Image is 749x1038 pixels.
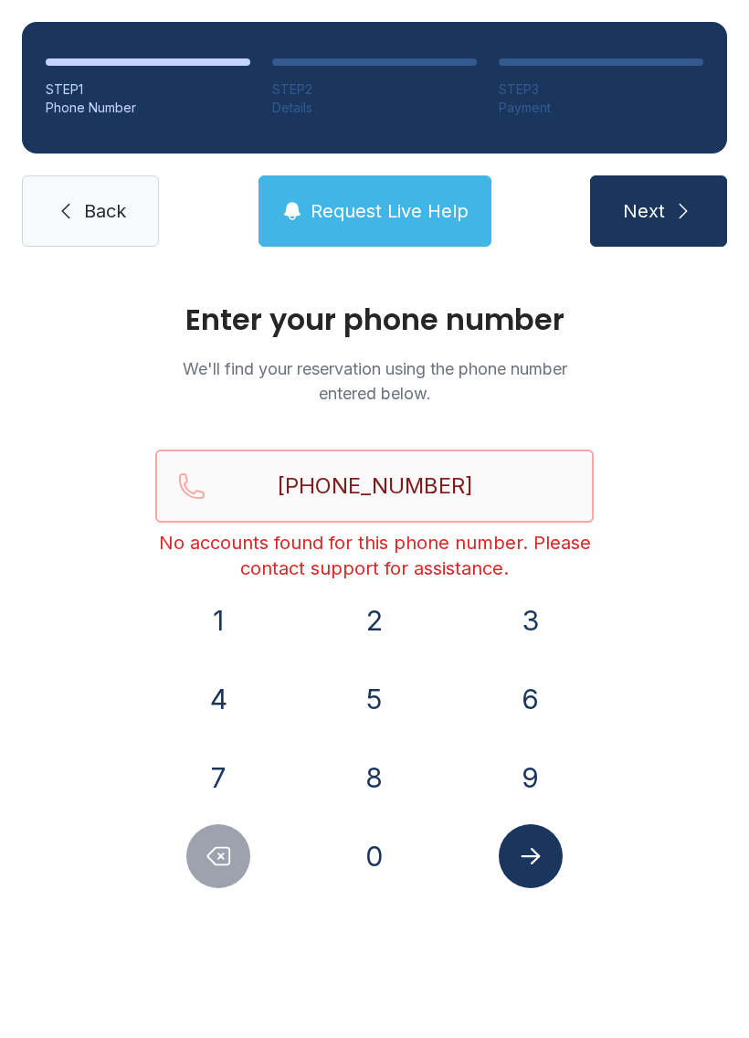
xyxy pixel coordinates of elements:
button: 4 [186,667,250,731]
span: Request Live Help [311,198,469,224]
button: 9 [499,746,563,810]
button: 7 [186,746,250,810]
button: 1 [186,588,250,652]
span: Back [84,198,126,224]
button: 8 [343,746,406,810]
div: Payment [499,99,703,117]
input: Reservation phone number [155,450,594,523]
button: Submit lookup form [499,824,563,888]
button: 5 [343,667,406,731]
div: No accounts found for this phone number. Please contact support for assistance. [155,530,594,581]
button: Delete number [186,824,250,888]
button: 6 [499,667,563,731]
button: 3 [499,588,563,652]
div: STEP 2 [272,80,477,99]
button: 0 [343,824,406,888]
h1: Enter your phone number [155,305,594,334]
div: Phone Number [46,99,250,117]
div: STEP 1 [46,80,250,99]
p: We'll find your reservation using the phone number entered below. [155,356,594,406]
div: STEP 3 [499,80,703,99]
div: Details [272,99,477,117]
button: 2 [343,588,406,652]
span: Next [623,198,665,224]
